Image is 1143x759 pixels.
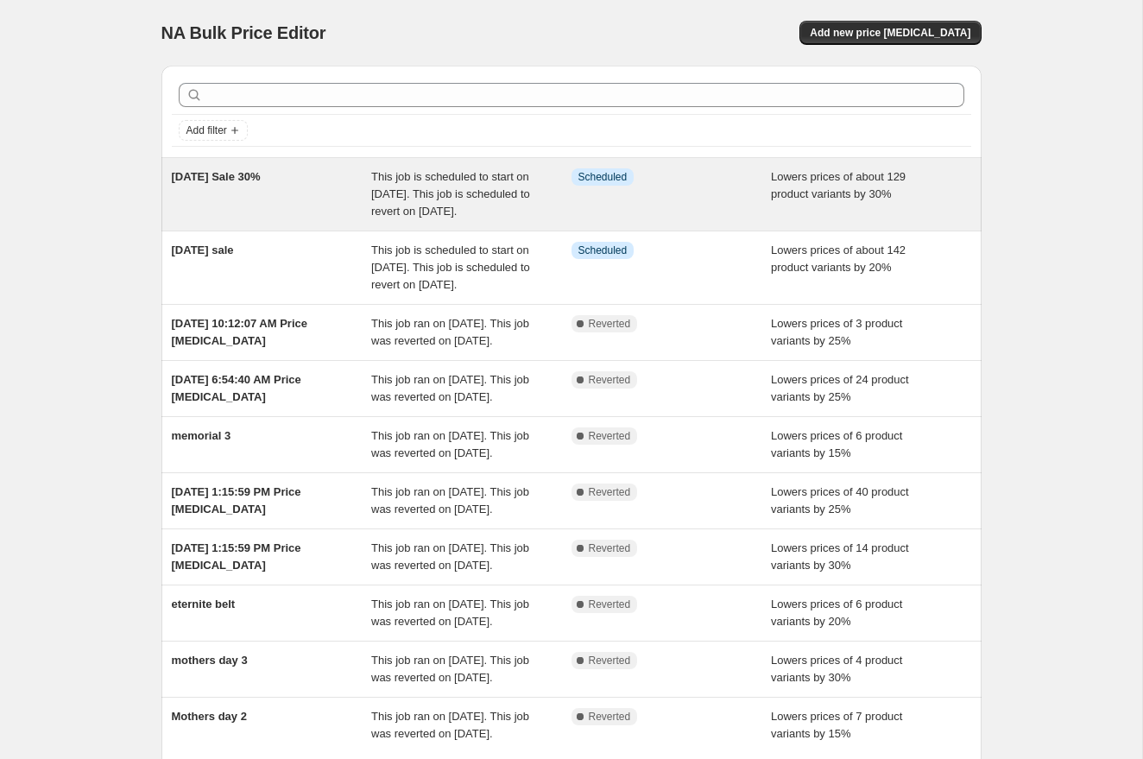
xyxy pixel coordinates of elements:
[589,373,631,387] span: Reverted
[179,120,248,141] button: Add filter
[172,373,301,403] span: [DATE] 6:54:40 AM Price [MEDICAL_DATA]
[771,485,909,515] span: Lowers prices of 40 product variants by 25%
[371,710,529,740] span: This job ran on [DATE]. This job was reverted on [DATE].
[172,598,236,610] span: eternite belt
[172,317,308,347] span: [DATE] 10:12:07 AM Price [MEDICAL_DATA]
[589,710,631,724] span: Reverted
[172,485,301,515] span: [DATE] 1:15:59 PM Price [MEDICAL_DATA]
[172,429,231,442] span: memorial 3
[589,598,631,611] span: Reverted
[172,541,301,572] span: [DATE] 1:15:59 PM Price [MEDICAL_DATA]
[371,373,529,403] span: This job ran on [DATE]. This job was reverted on [DATE].
[771,710,902,740] span: Lowers prices of 7 product variants by 15%
[371,485,529,515] span: This job ran on [DATE]. This job was reverted on [DATE].
[771,317,902,347] span: Lowers prices of 3 product variants by 25%
[578,244,628,257] span: Scheduled
[771,170,906,200] span: Lowers prices of about 129 product variants by 30%
[371,317,529,347] span: This job ran on [DATE]. This job was reverted on [DATE].
[589,654,631,667] span: Reverted
[589,429,631,443] span: Reverted
[371,170,530,218] span: This job is scheduled to start on [DATE]. This job is scheduled to revert on [DATE].
[810,26,970,40] span: Add new price [MEDICAL_DATA]
[371,244,530,291] span: This job is scheduled to start on [DATE]. This job is scheduled to revert on [DATE].
[172,244,234,256] span: [DATE] sale
[578,170,628,184] span: Scheduled
[771,373,909,403] span: Lowers prices of 24 product variants by 25%
[172,170,261,183] span: [DATE] Sale 30%
[186,123,227,137] span: Add filter
[771,654,902,684] span: Lowers prices of 4 product variants by 30%
[589,541,631,555] span: Reverted
[589,317,631,331] span: Reverted
[771,541,909,572] span: Lowers prices of 14 product variants by 30%
[771,429,902,459] span: Lowers prices of 6 product variants by 15%
[371,654,529,684] span: This job ran on [DATE]. This job was reverted on [DATE].
[371,598,529,628] span: This job ran on [DATE]. This job was reverted on [DATE].
[371,541,529,572] span: This job ran on [DATE]. This job was reverted on [DATE].
[589,485,631,499] span: Reverted
[771,244,906,274] span: Lowers prices of about 142 product variants by 20%
[799,21,981,45] button: Add new price [MEDICAL_DATA]
[172,710,247,723] span: Mothers day 2
[172,654,248,667] span: mothers day 3
[771,598,902,628] span: Lowers prices of 6 product variants by 20%
[161,23,326,42] span: NA Bulk Price Editor
[371,429,529,459] span: This job ran on [DATE]. This job was reverted on [DATE].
